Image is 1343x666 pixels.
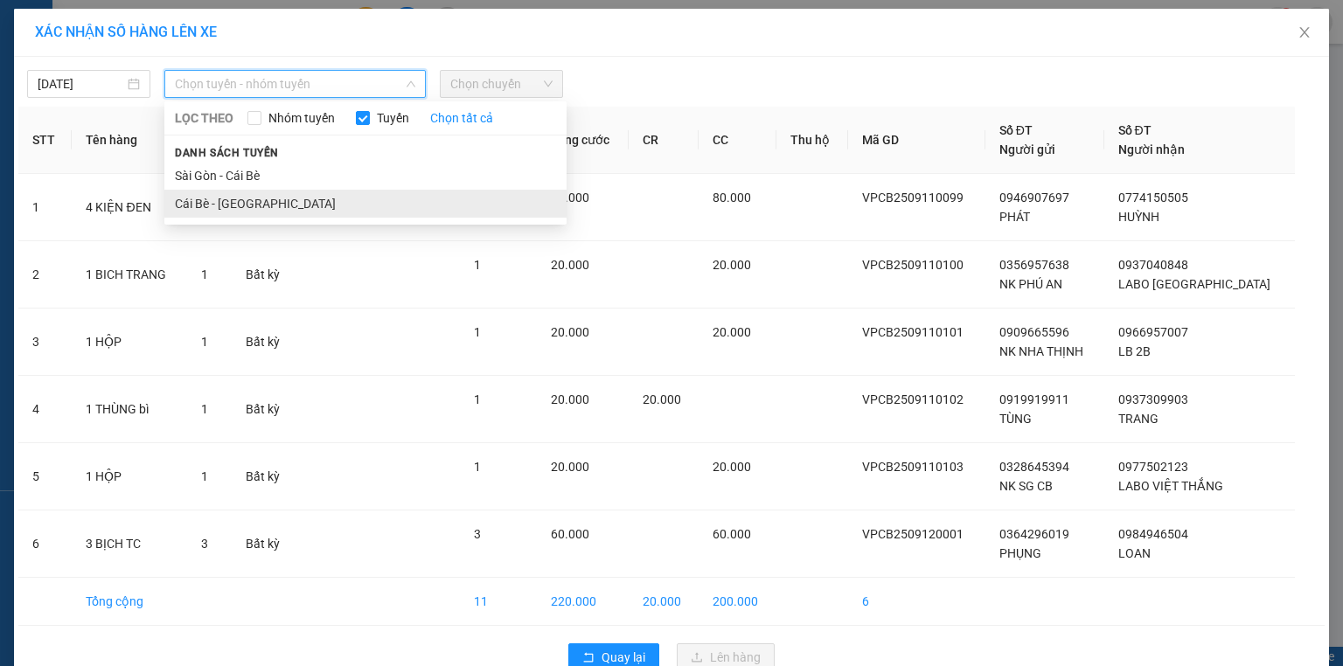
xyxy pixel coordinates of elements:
[1118,527,1188,541] span: 0984946504
[776,107,848,174] th: Thu hộ
[999,325,1069,339] span: 0909665596
[537,107,629,174] th: Tổng cước
[261,108,342,128] span: Nhóm tuyến
[551,392,589,406] span: 20.000
[848,578,985,626] td: 6
[38,74,124,94] input: 12/09/2025
[1118,191,1188,205] span: 0774150505
[232,241,297,309] td: Bất kỳ
[1118,546,1151,560] span: LOAN
[999,142,1055,156] span: Người gửi
[18,510,72,578] td: 6
[18,309,72,376] td: 3
[1118,479,1223,493] span: LABO VIỆT THẮNG
[18,241,72,309] td: 2
[474,325,481,339] span: 1
[370,108,416,128] span: Tuyến
[201,537,208,551] span: 3
[18,107,72,174] th: STT
[699,107,776,174] th: CC
[713,191,751,205] span: 80.000
[72,309,186,376] td: 1 HỘP
[551,527,589,541] span: 60.000
[999,191,1069,205] span: 0946907697
[999,123,1033,137] span: Số ĐT
[72,241,186,309] td: 1 BICH TRANG
[551,325,589,339] span: 20.000
[232,510,297,578] td: Bất kỳ
[862,392,964,406] span: VPCB2509110102
[999,258,1069,272] span: 0356957638
[1118,258,1188,272] span: 0937040848
[999,546,1041,560] span: PHỤNG
[72,107,186,174] th: Tên hàng
[1118,344,1151,358] span: LB 2B
[582,651,595,665] span: rollback
[999,344,1083,358] span: NK NHA THỊNH
[643,392,681,406] span: 20.000
[474,460,481,474] span: 1
[1118,460,1188,474] span: 0977502123
[201,335,208,349] span: 1
[474,527,481,541] span: 3
[1118,142,1185,156] span: Người nhận
[430,108,493,128] a: Chọn tất cả
[474,258,481,272] span: 1
[999,460,1069,474] span: 0328645394
[862,258,964,272] span: VPCB2509110100
[1118,392,1188,406] span: 0937309903
[201,469,208,483] span: 1
[474,392,481,406] span: 1
[713,460,751,474] span: 20.000
[460,578,537,626] td: 11
[201,402,208,416] span: 1
[164,162,567,190] li: Sài Gòn - Cái Bè
[713,325,751,339] span: 20.000
[1118,123,1152,137] span: Số ĐT
[699,578,776,626] td: 200.000
[551,258,589,272] span: 20.000
[999,412,1032,426] span: TÙNG
[1280,9,1329,58] button: Close
[18,376,72,443] td: 4
[72,174,186,241] td: 4 KIỆN ĐEN
[999,392,1069,406] span: 0919919911
[862,460,964,474] span: VPCB2509110103
[35,24,217,40] span: XÁC NHẬN SỐ HÀNG LÊN XE
[164,145,289,161] span: Danh sách tuyến
[1118,277,1270,291] span: LABO [GEOGRAPHIC_DATA]
[999,277,1062,291] span: NK PHÚ AN
[18,174,72,241] td: 1
[999,210,1030,224] span: PHÁT
[232,443,297,510] td: Bất kỳ
[1118,412,1159,426] span: TRANG
[175,108,233,128] span: LỌC THEO
[18,443,72,510] td: 5
[72,578,186,626] td: Tổng cộng
[232,376,297,443] td: Bất kỳ
[537,578,629,626] td: 220.000
[713,258,751,272] span: 20.000
[551,460,589,474] span: 20.000
[629,578,699,626] td: 20.000
[164,190,567,218] li: Cái Bè - [GEOGRAPHIC_DATA]
[629,107,699,174] th: CR
[999,527,1069,541] span: 0364296019
[862,325,964,339] span: VPCB2509110101
[1118,210,1159,224] span: HUỲNH
[450,71,553,97] span: Chọn chuyến
[1298,25,1312,39] span: close
[175,71,415,97] span: Chọn tuyến - nhóm tuyến
[713,527,751,541] span: 60.000
[72,443,186,510] td: 1 HỘP
[72,376,186,443] td: 1 THÙNG bì
[406,79,416,89] span: down
[862,191,964,205] span: VPCB2509110099
[72,510,186,578] td: 3 BỊCH TC
[232,309,297,376] td: Bất kỳ
[551,191,589,205] span: 80.000
[862,527,964,541] span: VPCB2509120001
[999,479,1053,493] span: NK SG CB
[848,107,985,174] th: Mã GD
[201,267,208,281] span: 1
